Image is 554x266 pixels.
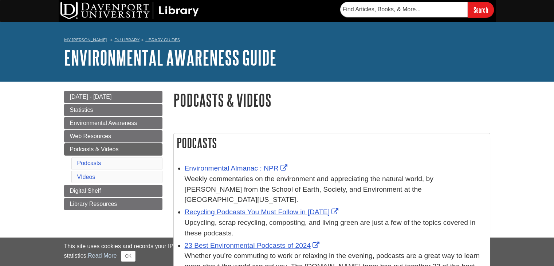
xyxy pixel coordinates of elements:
[77,174,95,180] a: VIdeos
[64,104,162,116] a: Statistics
[70,146,119,152] span: Podcasts & Videos
[185,218,486,239] div: Upcycling, scrap recycling, composting, and living green are just a few of the topics covered in ...
[77,160,101,166] a: Podcasts
[64,130,162,142] a: Web Resources
[64,117,162,129] a: Environmental Awareness
[468,2,494,17] input: Search
[70,120,137,126] span: Environmental Awareness
[114,37,140,42] a: DU Library
[185,174,486,205] div: Weekly commentaries on the environment and appreciating the natural world, by [PERSON_NAME] from ...
[185,208,341,216] a: Link opens in new window
[185,164,289,172] a: Link opens in new window
[70,201,117,207] span: Library Resources
[70,94,112,100] span: [DATE] - [DATE]
[185,242,322,249] a: Link opens in new window
[64,185,162,197] a: Digital Shelf
[64,242,490,262] div: This site uses cookies and records your IP address for usage statistics. Additionally, we use Goo...
[70,188,101,194] span: Digital Shelf
[64,91,162,210] div: Guide Page Menu
[64,37,107,43] a: My [PERSON_NAME]
[64,91,162,103] a: [DATE] - [DATE]
[70,107,93,113] span: Statistics
[70,133,111,139] span: Web Resources
[340,2,468,17] input: Find Articles, Books, & More...
[173,91,490,109] h1: Podcasts & Videos
[145,37,180,42] a: Library Guides
[64,143,162,156] a: Podcasts & Videos
[174,133,490,153] h2: Podcasts
[64,35,490,47] nav: breadcrumb
[64,46,276,69] a: Environmental Awareness Guide
[88,253,117,259] a: Read More
[121,251,135,262] button: Close
[340,2,494,17] form: Searches DU Library's articles, books, and more
[64,198,162,210] a: Library Resources
[60,2,199,19] img: DU Library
